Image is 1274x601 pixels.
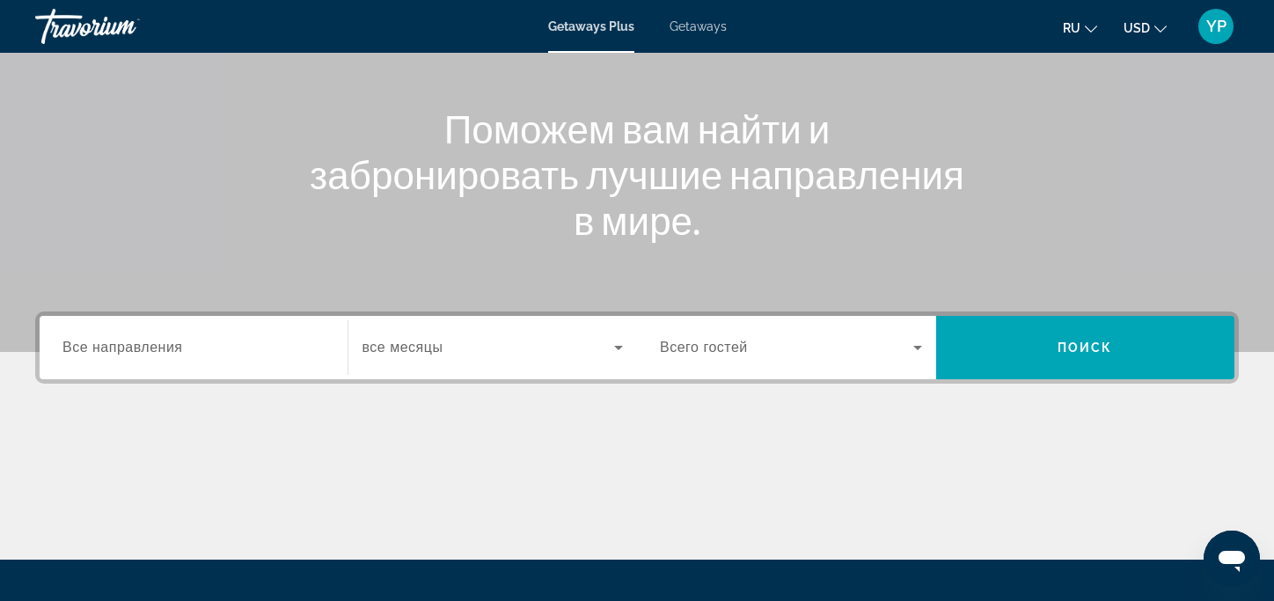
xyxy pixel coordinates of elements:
iframe: Кнопка запуска окна обмена сообщениями [1204,531,1260,587]
span: USD [1124,21,1150,35]
span: Все направления [62,340,183,355]
a: Getaways Plus [548,19,634,33]
button: Change currency [1124,15,1167,40]
a: Getaways [670,19,727,33]
span: ru [1063,21,1080,35]
button: Change language [1063,15,1097,40]
div: Search widget [40,316,1234,379]
span: YP [1206,18,1226,35]
span: все месяцы [362,340,443,355]
button: Поиск [936,316,1235,379]
h1: Поможем вам найти и забронировать лучшие направления в мире. [307,106,967,243]
span: Поиск [1058,341,1113,355]
button: User Menu [1193,8,1239,45]
span: Всего гостей [660,340,748,355]
a: Travorium [35,4,211,49]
